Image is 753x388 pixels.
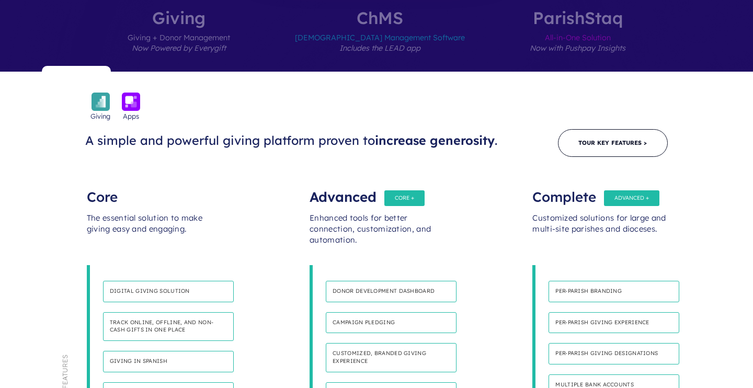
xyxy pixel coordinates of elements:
div: Customized solutions for large and multi-site parishes and dioceses. [532,202,666,265]
h4: Donor development dashboard [326,281,457,302]
h4: Per-parish giving designations [549,343,679,364]
span: Giving + Donor Management [128,26,230,72]
span: Giving [90,111,110,121]
h4: Per-parish branding [549,281,679,302]
div: Complete [532,181,666,202]
em: Now with Pushpay Insights [530,43,625,53]
span: Apps [123,111,139,121]
div: Advanced [310,181,443,202]
h3: A simple and powerful giving platform proven to . [85,133,508,149]
label: ParishStaq [498,9,657,72]
h4: Giving in Spanish [103,351,234,372]
div: Enhanced tools for better connection, customization, and automation. [310,202,443,265]
img: icon_apps-bckgrnd-600x600-1.png [122,93,140,111]
div: Core [87,181,221,202]
em: Includes the LEAD app [339,43,420,53]
label: ChMS [264,9,496,72]
h4: Campaign pledging [326,312,457,334]
a: Tour Key Features > [558,129,668,157]
h4: Digital giving solution [103,281,234,302]
div: The essential solution to make giving easy and engaging. [87,202,221,265]
label: Giving [96,9,261,72]
em: Now Powered by Everygift [132,43,226,53]
h4: Track online, offline, and non-cash gifts in one place [103,312,234,341]
img: icon_giving-bckgrnd-600x600-1.png [92,93,110,111]
span: All-in-One Solution [530,26,625,72]
h4: Customized, branded giving experience [326,343,457,372]
h4: Per-parish giving experience [549,312,679,334]
span: [DEMOGRAPHIC_DATA] Management Software [295,26,465,72]
span: increase generosity [375,133,495,148]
